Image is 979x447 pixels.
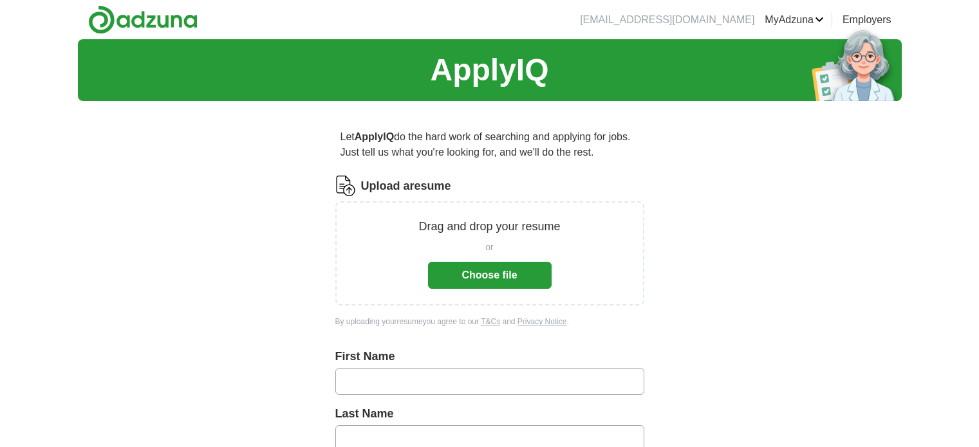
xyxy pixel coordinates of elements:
label: First Name [335,348,644,365]
a: Employers [843,12,891,28]
label: Upload a resume [361,178,451,195]
h1: ApplyIQ [430,47,548,93]
img: Adzuna logo [88,5,198,34]
strong: ApplyIQ [355,131,394,142]
span: or [485,241,493,254]
img: CV Icon [335,176,356,196]
a: MyAdzuna [765,12,824,28]
a: Privacy Notice [517,317,567,326]
div: By uploading your resume you agree to our and . [335,316,644,327]
p: Let do the hard work of searching and applying for jobs. Just tell us what you're looking for, an... [335,124,644,165]
a: T&Cs [481,317,500,326]
button: Choose file [428,262,552,289]
p: Drag and drop your resume [418,218,560,235]
label: Last Name [335,405,644,423]
li: [EMAIL_ADDRESS][DOMAIN_NAME] [580,12,754,28]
